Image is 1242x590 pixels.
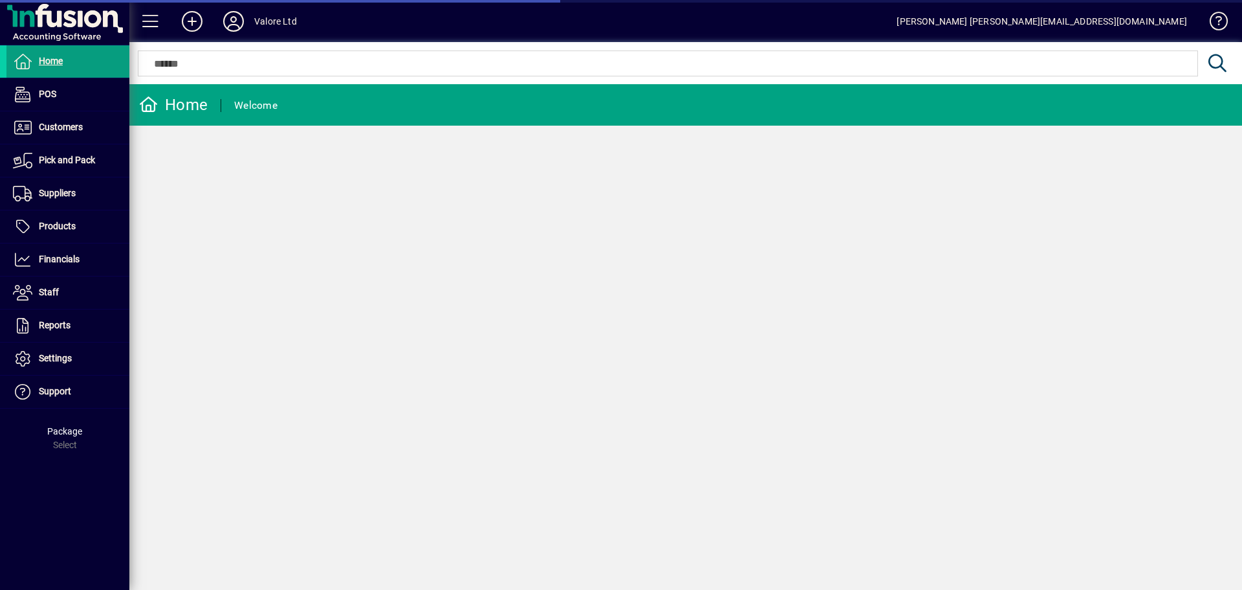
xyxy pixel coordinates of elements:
div: Valore Ltd [254,11,297,32]
span: Pick and Pack [39,155,95,165]
a: Suppliers [6,177,129,210]
span: Home [39,56,63,66]
div: [PERSON_NAME] [PERSON_NAME][EMAIL_ADDRESS][DOMAIN_NAME] [897,11,1187,32]
a: Support [6,376,129,408]
a: Customers [6,111,129,144]
span: Package [47,426,82,437]
button: Profile [213,10,254,33]
a: Financials [6,244,129,276]
span: Settings [39,353,72,363]
span: Reports [39,320,71,330]
span: Support [39,386,71,396]
a: Reports [6,310,129,342]
a: POS [6,78,129,111]
a: Settings [6,343,129,375]
span: Staff [39,287,59,297]
a: Knowledge Base [1200,3,1226,45]
a: Pick and Pack [6,144,129,177]
button: Add [171,10,213,33]
a: Staff [6,277,129,309]
a: Products [6,210,129,243]
span: Products [39,221,76,231]
span: POS [39,89,56,99]
div: Home [139,95,208,115]
span: Financials [39,254,80,264]
div: Welcome [234,95,278,116]
span: Customers [39,122,83,132]
span: Suppliers [39,188,76,198]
